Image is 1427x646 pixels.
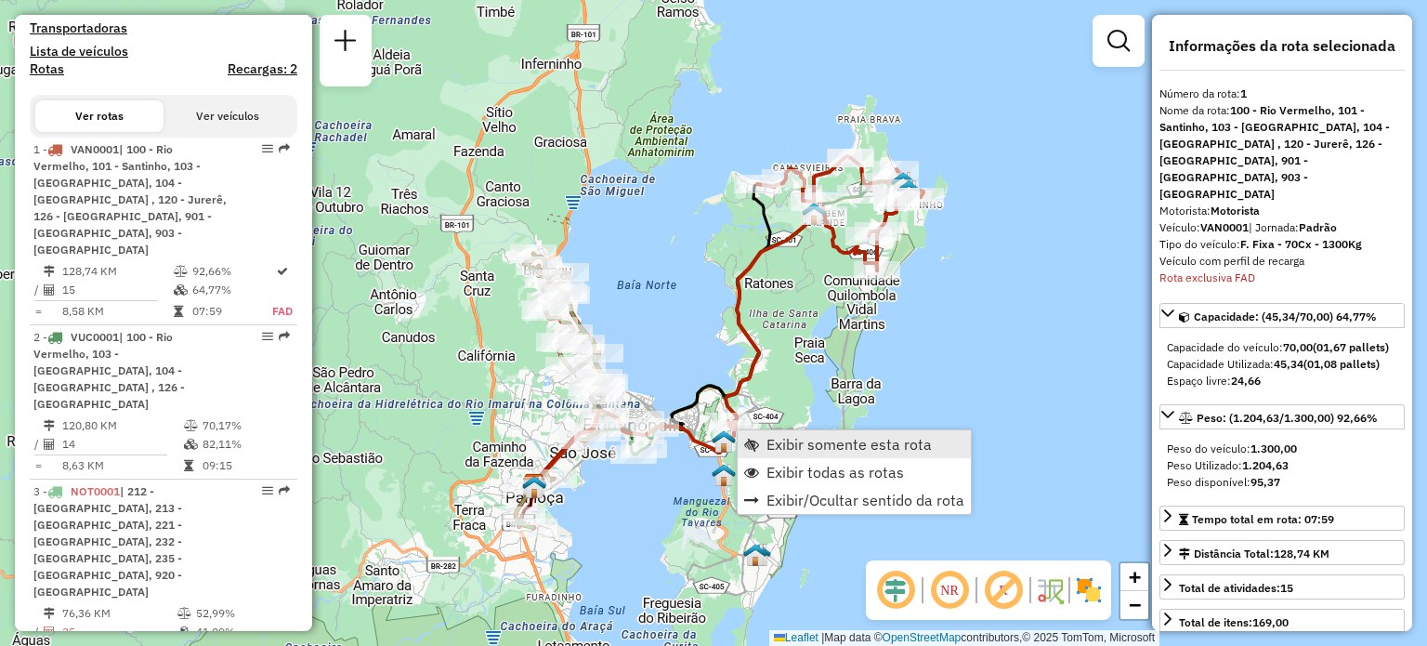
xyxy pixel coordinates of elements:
td: 25 [61,623,177,641]
div: Total de itens: [1179,614,1289,631]
a: Total de atividades:15 [1159,574,1405,600]
span: Exibir/Ocultar sentido da rota [766,493,964,508]
div: Espaço livre: [1167,373,1397,389]
li: Exibir/Ocultar sentido da rota [738,486,971,514]
a: OpenStreetMap [883,631,962,644]
td: 8,58 KM [61,302,173,321]
i: Distância Total [44,420,55,431]
span: 1 - [33,142,227,257]
div: Peso Utilizado: [1167,457,1397,474]
img: Exibir/Ocultar setores [1074,575,1104,605]
strong: 100 - Rio Vermelho, 101 - Santinho, 103 - [GEOGRAPHIC_DATA], 104 - [GEOGRAPHIC_DATA] , 120 - Jure... [1159,103,1390,201]
strong: (01,08 pallets) [1303,357,1380,371]
i: Tempo total em rota [174,306,183,317]
td: 15 [61,281,173,299]
div: Rota exclusiva FAD [1159,270,1405,286]
i: Total de Atividades [44,439,55,450]
span: | 100 - Rio Vermelho, 101 - Santinho, 103 - [GEOGRAPHIC_DATA], 104 - [GEOGRAPHIC_DATA] , 120 - Ju... [33,142,227,257]
strong: 95,37 [1250,475,1280,489]
strong: 24,66 [1231,374,1261,388]
td: 64,77% [191,281,271,299]
span: Capacidade: (45,34/70,00) 64,77% [1194,310,1377,323]
span: − [1129,593,1141,616]
strong: Motorista [1211,204,1260,218]
i: Total de Atividades [44,284,55,296]
div: Capacidade do veículo: [1167,339,1397,356]
strong: F. Fixa - 70Cx - 1300Kg [1240,237,1362,251]
div: Veículo com perfil de recarga [1159,253,1405,270]
i: Distância Total [44,608,55,619]
a: Exibir filtros [1100,22,1137,59]
strong: Padrão [1299,220,1337,234]
div: Peso: (1.204,63/1.300,00) 92,66% [1159,433,1405,498]
div: Capacidade Utilizada: [1167,356,1397,373]
td: 92,66% [191,262,271,281]
img: 2311 - Warecloud Vargem do Bom Jesus [897,179,921,204]
span: Tempo total em rota: 07:59 [1192,512,1334,526]
li: Exibir todas as rotas [738,458,971,486]
em: Rota exportada [279,143,290,154]
td: / [33,435,43,454]
span: | 100 - Rio Vermelho, 103 - [GEOGRAPHIC_DATA], 104 - [GEOGRAPHIC_DATA] , 126 - [GEOGRAPHIC_DATA] [33,330,185,411]
div: Nome da rota: [1159,102,1405,203]
button: Ver veículos [164,100,292,132]
a: Peso: (1.204,63/1.300,00) 92,66% [1159,404,1405,429]
button: Ver rotas [35,100,164,132]
span: Peso: (1.204,63/1.300,00) 92,66% [1197,411,1378,425]
td: 82,11% [202,435,290,454]
div: Peso disponível: [1167,474,1397,491]
span: | [821,631,824,644]
td: 09:15 [202,456,290,475]
a: Rotas [30,61,64,77]
h4: Recargas: 2 [228,61,297,77]
span: Total de atividades: [1179,581,1293,595]
i: Total de Atividades [44,626,55,638]
strong: 15 [1280,581,1293,595]
strong: 1.204,63 [1242,458,1289,472]
td: 70,17% [202,416,290,435]
strong: VAN0001 [1200,220,1249,234]
strong: (01,67 pallets) [1313,340,1389,354]
span: 128,74 KM [1274,547,1329,560]
img: FAD - Vargem Grande [802,202,826,226]
div: Map data © contributors,© 2025 TomTom, Microsoft [769,630,1159,646]
div: Capacidade: (45,34/70,00) 64,77% [1159,332,1405,397]
span: | Jornada: [1249,220,1337,234]
img: Fluxo de ruas [1035,575,1065,605]
img: CDD Florianópolis [522,473,546,497]
em: Rota exportada [279,485,290,496]
span: VUC0001 [71,330,119,344]
a: Capacidade: (45,34/70,00) 64,77% [1159,303,1405,328]
td: 8,63 KM [61,456,183,475]
strong: 169,00 [1252,615,1289,629]
td: = [33,456,43,475]
i: % de utilização da cubagem [177,626,191,638]
i: Tempo total em rota [184,460,193,471]
span: Ocultar NR [927,568,972,613]
td: 128,74 KM [61,262,173,281]
div: Motorista: [1159,203,1405,219]
td: 07:59 [191,302,271,321]
td: 76,36 KM [61,604,177,623]
span: Exibir todas as rotas [766,465,904,480]
span: VAN0001 [71,142,119,156]
span: 2 - [33,330,185,411]
li: Exibir somente esta rota [738,430,971,458]
i: % de utilização do peso [177,608,191,619]
td: = [33,302,43,321]
a: Distância Total:128,74 KM [1159,540,1405,565]
div: Distância Total: [1179,546,1329,562]
strong: 45,34 [1274,357,1303,371]
h4: Transportadoras [30,20,297,36]
span: | 212 - [GEOGRAPHIC_DATA], 213 - [GEOGRAPHIC_DATA], 221 - [GEOGRAPHIC_DATA], 232 - [GEOGRAPHIC_DA... [33,484,182,599]
span: Ocultar deslocamento [873,568,918,613]
img: WCL - Campeche [743,543,767,567]
i: % de utilização da cubagem [184,439,198,450]
a: Zoom in [1120,563,1148,591]
h4: Lista de veículos [30,44,297,59]
h4: Informações da rota selecionada [1159,37,1405,55]
td: / [33,623,43,641]
a: Tempo total em rota: 07:59 [1159,506,1405,531]
td: 120,80 KM [61,416,183,435]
